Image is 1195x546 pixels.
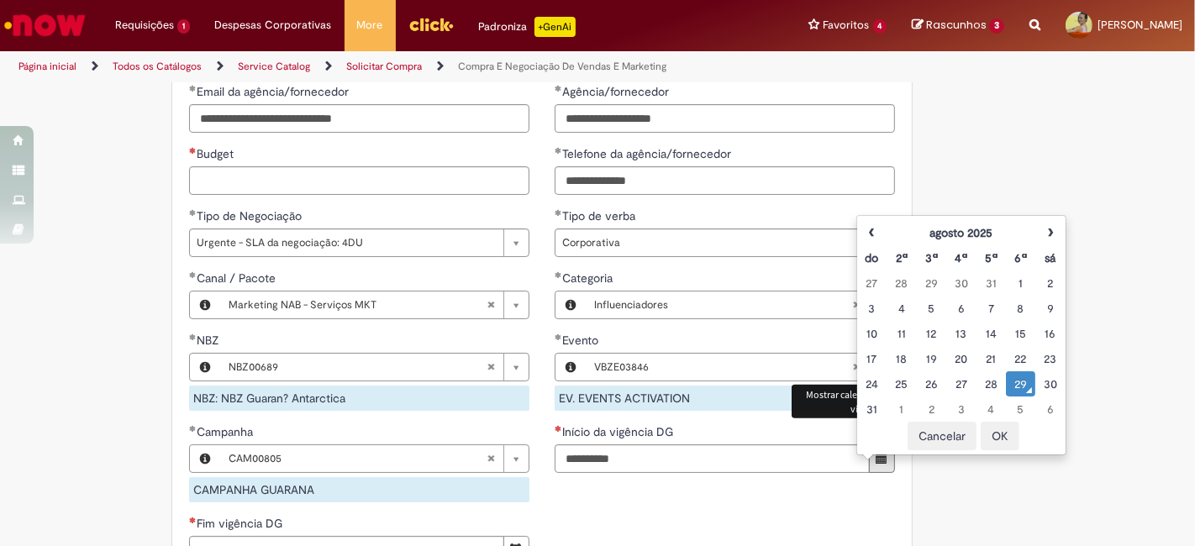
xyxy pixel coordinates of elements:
[1010,375,1031,392] div: O seletor de data foi aberto.29 August 2025 Friday
[189,333,197,340] span: Obrigatório Preenchido
[190,291,220,318] button: Canal / Pacote, Visualizar este registro Marketing NAB - Serviços MKT
[555,209,562,216] span: Obrigatório Preenchido
[926,17,987,33] span: Rascunhos
[478,354,503,381] abbr: Limpar campo NBZ
[189,386,529,411] div: NBZ: NBZ Guaran? Antarctica
[220,354,529,381] a: NBZ00689Limpar campo NBZ
[981,375,1002,392] div: 28 August 2025 Thursday
[861,325,882,342] div: 10 August 2025 Sunday
[197,84,352,99] span: Email da agência/fornecedor
[197,424,256,439] span: Campanha
[887,245,916,270] th: Segunda-feira
[189,271,197,278] span: Obrigatório Preenchido
[950,275,971,291] div: 30 July 2025 Wednesday
[189,147,197,154] span: Necessários
[981,300,1002,317] div: 07 August 2025 Thursday
[189,517,197,523] span: Necessários
[1040,300,1061,317] div: 09 August 2025 Saturday
[891,275,912,291] div: 28 July 2025 Monday
[562,424,676,439] span: Início da vigência DG
[555,85,562,92] span: Obrigatório Preenchido
[1040,350,1061,367] div: 23 August 2025 Saturday
[555,104,895,133] input: Agência/fornecedor
[1098,18,1182,32] span: [PERSON_NAME]
[189,425,197,432] span: Obrigatório Preenchido
[844,354,869,381] abbr: Limpar campo Evento
[1035,245,1065,270] th: Sábado
[458,60,666,73] a: Compra E Negociação De Vendas E Marketing
[981,401,1002,417] div: 04 September 2025 Thursday
[478,291,503,318] abbr: Limpar campo Canal / Pacote
[229,445,487,472] span: CAM00805
[189,104,529,133] input: Email da agência/fornecedor
[950,375,971,392] div: 27 August 2025 Wednesday
[861,300,882,317] div: 03 August 2025 Sunday
[921,401,942,417] div: 02 September 2025 Tuesday
[562,270,616,286] span: Necessários - Categoria
[844,291,869,318] abbr: Limpar campo Categoria
[229,354,487,381] span: NBZ00689
[594,291,852,318] span: Influenciadores
[917,245,946,270] th: Terça-feira
[1006,245,1035,270] th: Sexta-feira
[908,422,977,450] button: Cancelar
[861,375,882,392] div: 24 August 2025 Sunday
[856,215,1066,455] div: Escolher data
[891,375,912,392] div: 25 August 2025 Monday
[555,271,562,278] span: Obrigatório Preenchido
[2,8,88,42] img: ServiceNow
[861,275,882,291] div: 27 July 2025 Sunday
[921,350,942,367] div: 19 August 2025 Tuesday
[586,354,894,381] a: VBZE03846Limpar campo Evento
[555,291,586,318] button: Categoria, Visualizar este registro Influenciadores
[555,333,562,340] span: Obrigatório Preenchido
[950,300,971,317] div: 06 August 2025 Wednesday
[921,375,942,392] div: 26 August 2025 Tuesday
[586,291,894,318] a: InfluenciadoresLimpar campo Categoria
[594,354,852,381] span: VBZE03846
[1010,275,1031,291] div: 01 August 2025 Friday
[555,386,895,411] div: EV. EVENTS ACTIVATION
[891,401,912,417] div: 01 September 2025 Monday
[177,19,190,34] span: 1
[869,444,895,473] button: Mostrar calendário para Início da vigência DG
[115,17,174,34] span: Requisições
[555,166,895,195] input: Telefone da agência/fornecedor
[189,85,197,92] span: Obrigatório Preenchido
[1010,325,1031,342] div: 15 August 2025 Friday
[891,325,912,342] div: 11 August 2025 Monday
[479,17,576,37] div: Padroniza
[197,333,222,348] span: NBZ
[857,245,887,270] th: Domingo
[891,350,912,367] div: 18 August 2025 Monday
[1010,350,1031,367] div: 22 August 2025 Friday
[981,325,1002,342] div: 14 August 2025 Thursday
[824,17,870,34] span: Favoritos
[189,209,197,216] span: Obrigatório Preenchido
[215,17,332,34] span: Despesas Corporativas
[238,60,310,73] a: Service Catalog
[562,84,672,99] span: Agência/fornecedor
[189,166,529,195] input: Budget
[555,147,562,154] span: Obrigatório Preenchido
[950,401,971,417] div: 03 September 2025 Wednesday
[921,300,942,317] div: 05 August 2025 Tuesday
[989,18,1004,34] span: 3
[534,17,576,37] p: +GenAi
[229,291,487,318] span: Marketing NAB - Serviços MKT
[950,325,971,342] div: 13 August 2025 Wednesday
[220,291,529,318] a: Marketing NAB - Serviços MKTLimpar campo Canal / Pacote
[13,51,784,82] ul: Trilhas de página
[190,445,220,472] button: Campanha, Visualizar este registro CAM00805
[981,422,1019,450] button: OK
[891,300,912,317] div: 04 August 2025 Monday
[792,385,960,418] div: Mostrar calendário para Início da vigência DG
[887,220,1035,245] th: agosto 2025. Alternar mês
[197,270,279,286] span: Necessários - Canal / Pacote
[950,350,971,367] div: 20 August 2025 Wednesday
[555,425,562,432] span: Necessários
[873,19,887,34] span: 4
[197,146,237,161] span: Budget
[861,350,882,367] div: 17 August 2025 Sunday
[408,12,454,37] img: click_logo_yellow_360x200.png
